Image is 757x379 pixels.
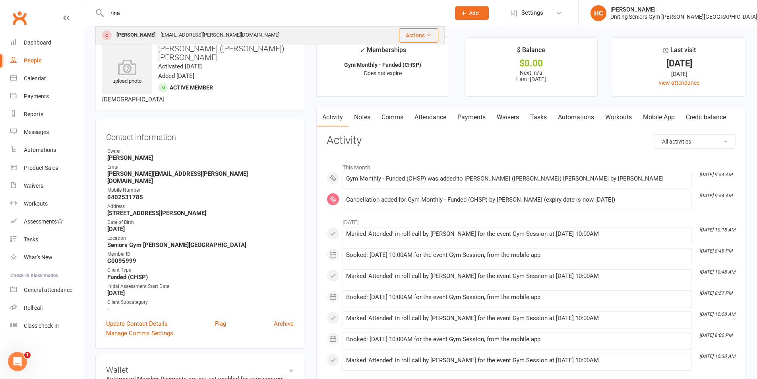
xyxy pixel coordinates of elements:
div: Booked: [DATE] 10:00AM for the event Gym Session, from the mobile app [346,252,688,258]
a: Class kiosk mode [10,317,84,335]
a: Attendance [409,108,452,126]
span: 1 [24,352,31,358]
a: view attendance [659,80,699,86]
h3: [PERSON_NAME] ([PERSON_NAME]) [PERSON_NAME] [102,44,298,62]
input: Search... [105,8,445,19]
a: Credit balance [680,108,732,126]
i: ✓ [360,47,365,54]
a: Archive [274,319,294,328]
span: Does not expire [364,70,402,76]
a: Waivers [491,108,525,126]
div: [EMAIL_ADDRESS][PERSON_NAME][DOMAIN_NAME] [158,29,282,41]
div: Tasks [24,236,38,243]
li: [DATE] [327,214,736,227]
strong: Funded (CHSP) [107,274,294,281]
div: Product Sales [24,165,58,171]
div: Address [107,203,294,210]
time: Added [DATE] [158,72,194,80]
div: Payments [24,93,49,99]
a: Automations [10,141,84,159]
a: General attendance kiosk mode [10,281,84,299]
a: Manage Comms Settings [106,328,173,338]
a: Mobile App [637,108,680,126]
div: Last visit [663,45,696,59]
div: Calendar [24,75,46,82]
i: [DATE] 8:00 PM [699,332,732,338]
span: Settings [521,4,543,22]
div: Gym Monthly - Funded (CHSP) was added to [PERSON_NAME] ([PERSON_NAME]) [PERSON_NAME] by [PERSON_N... [346,175,688,182]
i: [DATE] 10:30 AM [699,354,735,359]
a: Dashboard [10,34,84,52]
strong: 0402531785 [107,194,294,201]
div: Location [107,235,294,242]
i: [DATE] 10:18 AM [699,227,735,233]
a: Payments [452,108,491,126]
div: $0.00 [472,59,590,68]
div: Marked 'Attended' in roll call by [PERSON_NAME] for the event Gym Session at [DATE] 10:00AM [346,357,688,364]
div: Client Type [107,266,294,274]
span: [DEMOGRAPHIC_DATA] [102,96,165,103]
a: What's New [10,249,84,266]
a: Assessments [10,213,84,231]
i: [DATE] 10:08 AM [699,311,735,317]
a: Comms [376,108,409,126]
a: Roll call [10,299,84,317]
strong: [PERSON_NAME] [107,154,294,161]
div: [DATE] [620,59,738,68]
button: Actions [399,28,438,43]
div: Marked 'Attended' in roll call by [PERSON_NAME] for the event Gym Session at [DATE] 10:00AM [346,315,688,322]
div: Date of Birth [107,219,294,226]
div: Email [107,163,294,171]
i: [DATE] 9:54 AM [699,172,732,177]
strong: Gym Monthly - Funded (CHSP) [344,62,421,68]
p: Next: n/a Last: [DATE] [472,70,590,82]
a: Waivers [10,177,84,195]
div: Marked 'Attended' in roll call by [PERSON_NAME] for the event Gym Session at [DATE] 10:00AM [346,273,688,280]
strong: [STREET_ADDRESS][PERSON_NAME] [107,210,294,217]
li: This Month [327,159,736,172]
a: Payments [10,87,84,105]
div: Marked 'Attended' in roll call by [PERSON_NAME] for the event Gym Session at [DATE] 10:00AM [346,231,688,237]
div: Dashboard [24,39,51,46]
strong: C0095999 [107,257,294,264]
strong: - [107,305,294,313]
div: Messages [24,129,49,135]
div: Assessments [24,218,63,225]
div: What's New [24,254,52,260]
i: [DATE] 8:48 PM [699,248,732,254]
a: Flag [215,319,226,328]
div: Class check-in [24,323,59,329]
a: Clubworx [10,8,29,28]
div: Workouts [24,200,48,207]
a: Workouts [10,195,84,213]
a: Activity [317,108,348,126]
div: Roll call [24,305,43,311]
a: Messages [10,123,84,141]
span: Active member [170,84,213,91]
a: Update Contact Details [106,319,168,328]
span: Add [469,10,479,16]
div: Memberships [360,45,406,60]
div: Initial Assessment Start Date [107,283,294,290]
div: [PERSON_NAME] [114,29,158,41]
i: [DATE] 9:54 AM [699,193,732,198]
div: General attendance [24,287,72,293]
time: Activated [DATE] [158,63,203,70]
div: People [24,57,42,64]
a: People [10,52,84,70]
h3: Contact information [106,130,294,142]
iframe: Intercom live chat [8,352,27,371]
div: Automations [24,147,56,153]
a: Workouts [600,108,637,126]
button: Add [455,6,489,20]
h3: Wallet [106,365,294,374]
a: Calendar [10,70,84,87]
i: [DATE] 8:57 PM [699,290,732,296]
div: Cancellation added for Gym Monthly - Funded (CHSP) by [PERSON_NAME] (expiry date is now [DATE]) [346,196,688,203]
div: Owner [107,148,294,155]
strong: [DATE] [107,290,294,297]
div: upload photo [102,59,152,86]
div: $ Balance [517,45,545,59]
strong: [PERSON_NAME][EMAIL_ADDRESS][PERSON_NAME][DOMAIN_NAME] [107,170,294,185]
h3: Activity [327,134,736,147]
